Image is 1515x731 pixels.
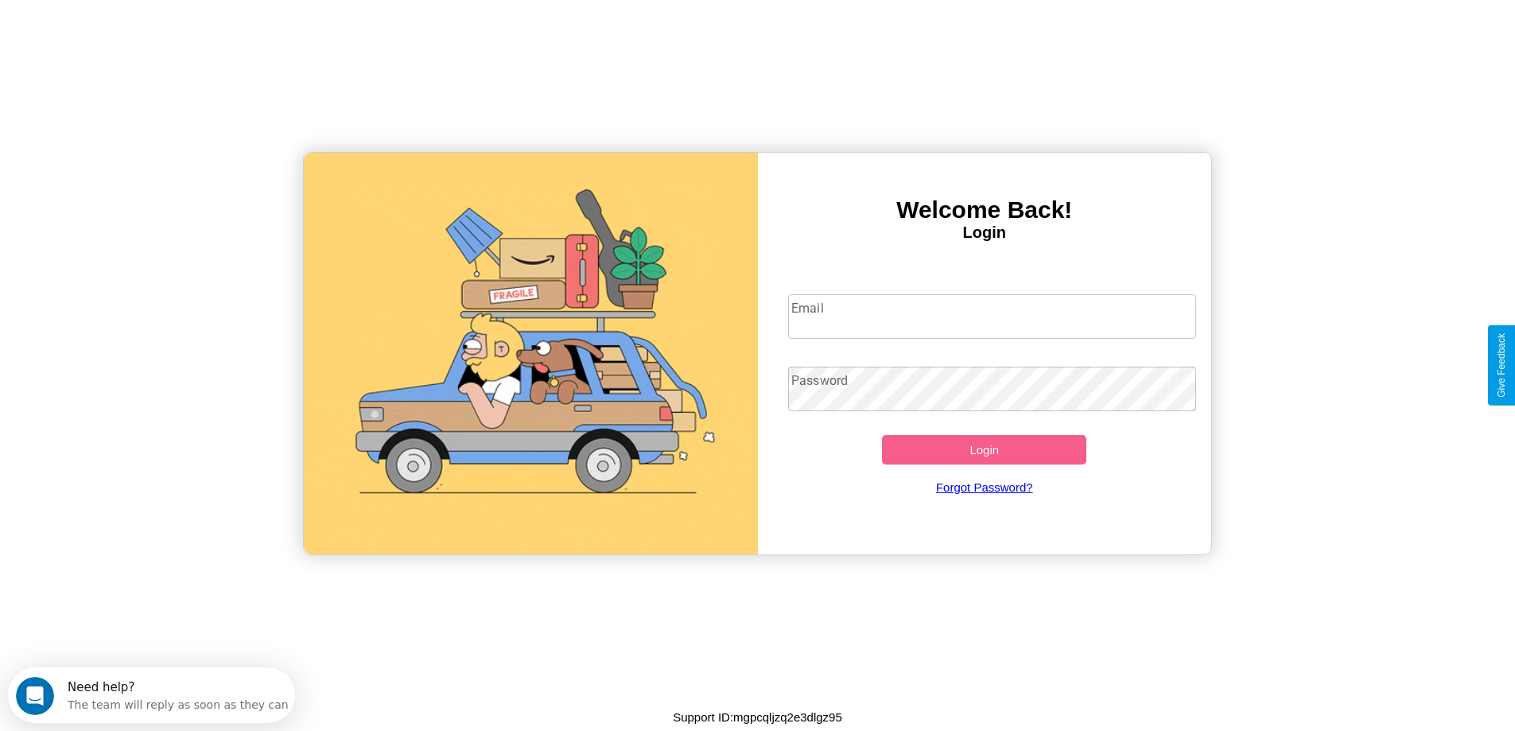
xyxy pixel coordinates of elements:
div: Give Feedback [1496,333,1507,398]
img: gif [304,153,758,554]
a: Forgot Password? [780,465,1188,510]
p: Support ID: mgpcqljzq2e3dlgz95 [673,706,842,728]
h4: Login [758,224,1212,242]
h3: Welcome Back! [758,196,1212,224]
iframe: Intercom live chat [16,677,54,715]
iframe: Intercom live chat discovery launcher [8,667,295,723]
button: Login [882,435,1086,465]
div: The team will reply as soon as they can [60,26,281,43]
div: Open Intercom Messenger [6,6,296,50]
div: Need help? [60,14,281,26]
